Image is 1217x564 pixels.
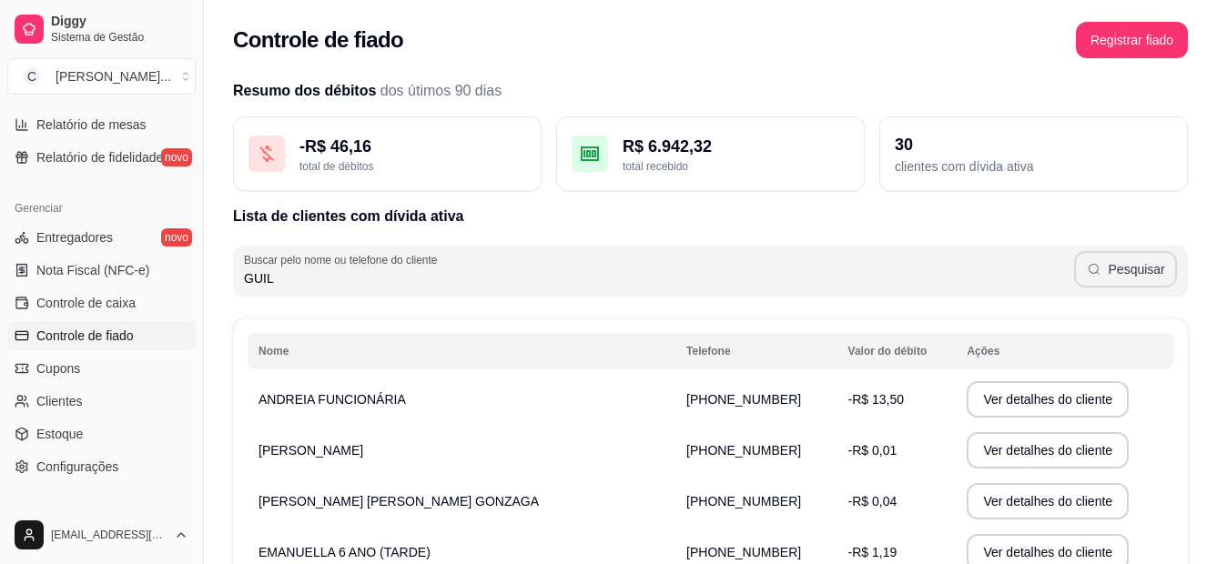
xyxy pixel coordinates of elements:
[848,494,898,509] span: -R$ 0,04
[675,333,837,369] th: Telefone
[7,387,196,416] a: Clientes
[233,25,403,55] h2: Controle de fiado
[7,354,196,383] a: Cupons
[244,269,1074,287] input: Buscar pelo nome ou telefone do cliente
[36,392,83,410] span: Clientes
[36,458,118,476] span: Configurações
[895,157,1172,176] div: clientes com dívida ativa
[623,159,849,174] div: total recebido
[233,80,1188,102] h2: Resumo dos débitos
[36,425,83,443] span: Estoque
[967,381,1129,418] button: Ver detalhes do cliente
[56,67,171,86] div: [PERSON_NAME] ...
[967,432,1129,468] button: Ver detalhes do cliente
[36,261,149,279] span: Nota Fiscal (NFC-e)
[233,206,1188,227] h2: Lista de clientes com dívida ativa
[51,30,188,45] span: Sistema de Gestão
[7,452,196,481] a: Configurações
[36,294,136,312] span: Controle de caixa
[259,545,431,559] span: EMANUELLA 6 ANO (TARDE)
[7,58,196,95] button: Select a team
[686,494,801,509] span: [PHONE_NUMBER]
[248,333,675,369] th: Nome
[956,333,1173,369] th: Ações
[36,228,113,247] span: Entregadores
[36,359,80,378] span: Cupons
[7,143,196,172] a: Relatório de fidelidadenovo
[7,194,196,223] div: Gerenciar
[299,159,526,174] div: total de débitos
[848,392,904,407] span: -R$ 13,50
[7,288,196,317] a: Controle de caixa
[380,83,502,98] span: dos útimos 90 dias
[259,392,406,407] span: ANDREIA FUNCIONÁRIA
[7,223,196,252] a: Entregadoresnovo
[259,443,363,458] span: [PERSON_NAME]
[7,110,196,139] a: Relatório de mesas
[686,443,801,458] span: [PHONE_NUMBER]
[895,132,1172,157] div: 30
[7,7,196,51] a: DiggySistema de Gestão
[848,545,898,559] span: -R$ 1,19
[259,494,539,509] span: [PERSON_NAME] [PERSON_NAME] GONZAGA
[848,443,898,458] span: -R$ 0,01
[686,545,801,559] span: [PHONE_NUMBER]
[51,14,188,30] span: Diggy
[623,134,849,159] div: R$ 6.942,32
[7,513,196,557] button: [EMAIL_ADDRESS][DOMAIN_NAME]
[1076,22,1188,58] button: Registrar fiado
[967,483,1129,519] button: Ver detalhes do cliente
[36,327,134,345] span: Controle de fiado
[244,252,443,267] label: Buscar pelo nome ou telefone do cliente
[51,528,167,542] span: [EMAIL_ADDRESS][DOMAIN_NAME]
[1074,251,1177,287] button: Pesquisar
[686,392,801,407] span: [PHONE_NUMBER]
[7,256,196,285] a: Nota Fiscal (NFC-e)
[837,333,957,369] th: Valor do débito
[299,134,526,159] div: - R$ 46,16
[7,419,196,448] a: Estoque
[7,503,196,532] div: Diggy
[36,116,147,134] span: Relatório de mesas
[23,67,41,86] span: C
[36,148,163,166] span: Relatório de fidelidade
[7,321,196,350] a: Controle de fiado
